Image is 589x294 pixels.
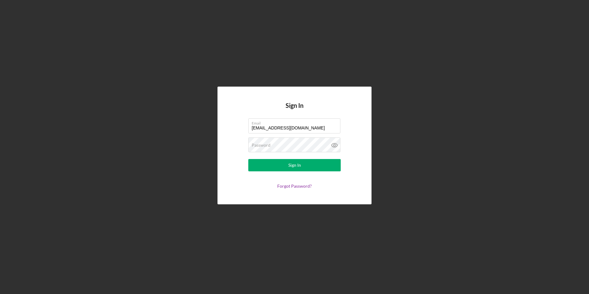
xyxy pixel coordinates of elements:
[286,102,303,118] h4: Sign In
[252,143,270,148] label: Password
[288,159,301,171] div: Sign In
[277,183,312,189] a: Forgot Password?
[252,119,340,125] label: Email
[248,159,341,171] button: Sign In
